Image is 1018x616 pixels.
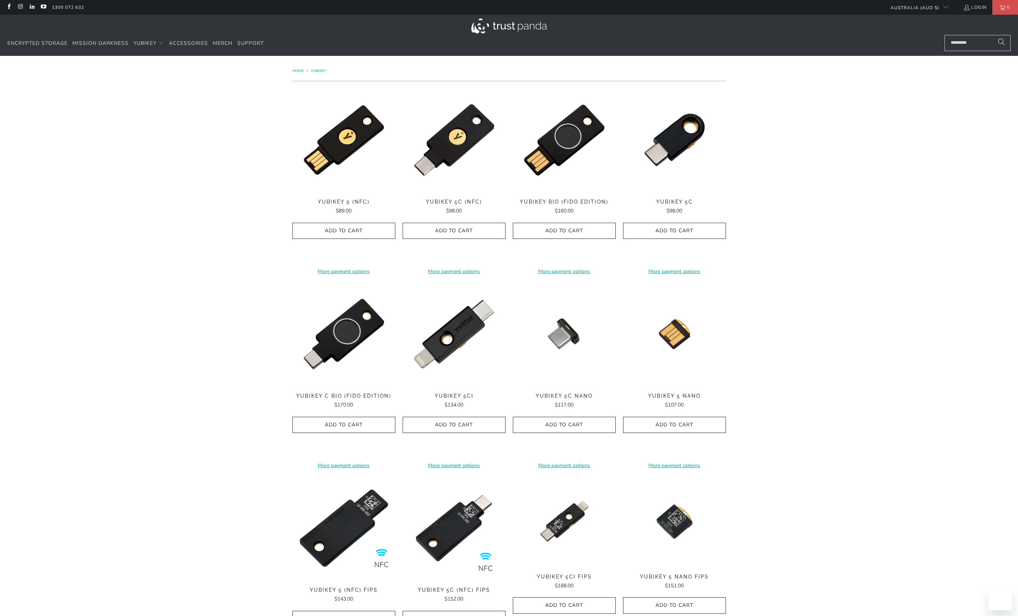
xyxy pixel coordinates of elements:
[169,40,208,47] span: Accessories
[292,283,395,386] img: YubiKey C Bio (FIDO Edition) - Trust Panda
[623,477,726,566] a: YubiKey 5 Nano FIPS - Trust Panda YubiKey 5 Nano FIPS - Trust Panda
[623,417,726,433] button: Add to Cart
[513,89,616,191] a: YubiKey Bio (FIDO Edition) - Trust Panda YubiKey Bio (FIDO Edition) - Trust Panda
[513,417,616,433] button: Add to Cart
[292,477,395,580] a: YubiKey 5 NFC FIPS - Trust Panda YubiKey 5 NFC FIPS - Trust Panda
[623,574,726,590] a: YubiKey 5 Nano FIPS $151.00
[513,89,616,191] img: YubiKey Bio (FIDO Edition) - Trust Panda
[292,587,395,593] span: YubiKey 5 (NFC) FIPS
[513,199,616,205] span: YubiKey Bio (FIDO Edition)
[623,199,726,215] a: YubiKey 5C $98.00
[311,68,326,74] a: YubiKey
[403,587,506,603] a: YubiKey 5C (NFC) FIPS $152.00
[292,89,395,191] img: YubiKey 5 (NFC) - Trust Panda
[292,462,395,470] a: More payment options
[513,393,616,409] a: YubiKey 5C Nano $117.00
[521,228,608,234] span: Add to Cart
[555,582,573,589] span: $188.00
[292,68,304,74] span: Home
[169,35,208,52] a: Accessories
[445,401,463,408] span: $134.00
[292,417,395,433] button: Add to Cart
[403,587,506,593] span: YubiKey 5C (NFC) FIPS
[623,597,726,614] button: Add to Cart
[292,283,395,386] a: YubiKey C Bio (FIDO Edition) - Trust Panda YubiKey C Bio (FIDO Edition) - Trust Panda
[292,199,395,205] span: YubiKey 5 (NFC)
[631,422,718,428] span: Add to Cart
[513,597,616,614] button: Add to Cart
[213,35,233,52] a: Merch
[410,228,498,234] span: Add to Cart
[334,401,353,408] span: $170.00
[666,207,682,214] span: $98.00
[72,40,129,47] span: Mission Darkness
[29,4,35,10] a: Trust Panda Australia on LinkedIn
[403,462,506,470] a: More payment options
[403,89,506,191] a: YubiKey 5C (NFC) - Trust Panda YubiKey 5C (NFC) - Trust Panda
[72,35,129,52] a: Mission Darkness
[521,602,608,609] span: Add to Cart
[445,595,463,602] span: $152.00
[623,283,726,386] a: YubiKey 5 Nano - Trust Panda YubiKey 5 Nano - Trust Panda
[513,477,616,566] a: YubiKey 5Ci FIPS - Trust Panda YubiKey 5Ci FIPS - Trust Panda
[300,228,388,234] span: Add to Cart
[513,283,616,386] img: YubiKey 5C Nano - Trust Panda
[623,223,726,239] button: Add to Cart
[403,223,506,239] button: Add to Cart
[623,268,726,276] a: More payment options
[513,477,616,566] img: YubiKey 5Ci FIPS - Trust Panda
[292,268,395,276] a: More payment options
[292,393,395,399] span: YubiKey C Bio (FIDO Edition)
[623,477,726,566] img: YubiKey 5 Nano FIPS - Trust Panda
[513,199,616,215] a: YubiKey Bio (FIDO Edition) $160.00
[292,199,395,215] a: YubiKey 5 (NFC) $89.00
[665,401,684,408] span: $107.00
[410,422,498,428] span: Add to Cart
[403,199,506,205] span: YubiKey 5C (NFC)
[513,393,616,399] span: YubiKey 5C Nano
[237,35,264,52] a: Support
[403,199,506,215] a: YubiKey 5C (NFC) $98.00
[631,602,718,609] span: Add to Cart
[292,587,395,603] a: YubiKey 5 (NFC) FIPS $143.00
[623,574,726,580] span: YubiKey 5 Nano FIPS
[623,89,726,191] img: YubiKey 5C - Trust Panda
[213,40,233,47] span: Merch
[989,587,1012,610] iframe: Button to launch messaging window
[513,268,616,276] a: More payment options
[513,574,616,590] a: YubiKey 5Ci FIPS $188.00
[237,40,264,47] span: Support
[555,401,573,408] span: $117.00
[403,268,506,276] a: More payment options
[133,35,164,52] summary: YubiKey
[336,207,352,214] span: $89.00
[963,3,987,11] a: Login
[623,199,726,205] span: YubiKey 5C
[7,40,68,47] span: Encrypted Storage
[513,574,616,580] span: YubiKey 5Ci FIPS
[623,89,726,191] a: YubiKey 5C - Trust Panda YubiKey 5C - Trust Panda
[403,283,506,386] a: YubiKey 5Ci - Trust Panda YubiKey 5Ci - Trust Panda
[403,393,506,399] span: YubiKey 5Ci
[133,40,157,47] span: YubiKey
[513,223,616,239] button: Add to Cart
[521,422,608,428] span: Add to Cart
[403,89,506,191] img: YubiKey 5C (NFC) - Trust Panda
[945,35,1011,51] input: Search...
[292,68,305,74] a: Home
[623,393,726,409] a: YubiKey 5 Nano $107.00
[471,18,547,33] img: Trust Panda Australia
[292,393,395,409] a: YubiKey C Bio (FIDO Edition) $170.00
[555,207,573,214] span: $160.00
[623,283,726,386] img: YubiKey 5 Nano - Trust Panda
[631,228,718,234] span: Add to Cart
[623,462,726,470] a: More payment options
[6,4,12,10] a: Trust Panda Australia on Facebook
[292,89,395,191] a: YubiKey 5 (NFC) - Trust Panda YubiKey 5 (NFC) - Trust Panda
[300,422,388,428] span: Add to Cart
[7,35,68,52] a: Encrypted Storage
[403,417,506,433] button: Add to Cart
[665,582,684,589] span: $151.00
[292,223,395,239] button: Add to Cart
